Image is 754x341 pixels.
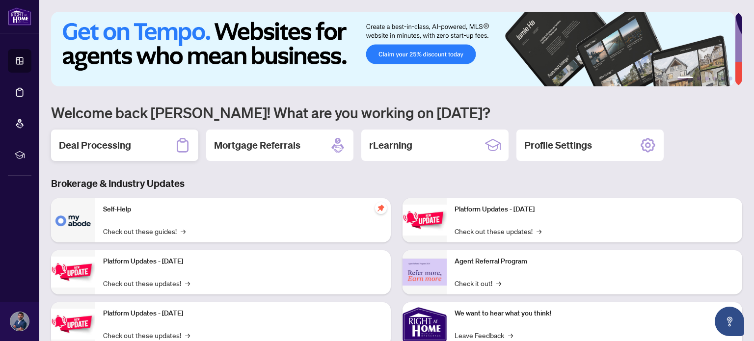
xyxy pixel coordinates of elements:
[375,202,387,214] span: pushpin
[455,256,734,267] p: Agent Referral Program
[728,77,732,80] button: 6
[677,77,693,80] button: 1
[214,138,300,152] h2: Mortgage Referrals
[369,138,412,152] h2: rLearning
[185,278,190,289] span: →
[51,12,735,86] img: Slide 0
[103,226,186,236] a: Check out these guides!→
[185,330,190,341] span: →
[508,330,513,341] span: →
[455,204,734,215] p: Platform Updates - [DATE]
[715,307,744,336] button: Open asap
[8,7,31,26] img: logo
[103,256,383,267] p: Platform Updates - [DATE]
[496,278,501,289] span: →
[721,77,725,80] button: 5
[705,77,709,80] button: 3
[51,177,742,190] h3: Brokerage & Industry Updates
[51,103,742,122] h1: Welcome back [PERSON_NAME]! What are you working on [DATE]?
[103,308,383,319] p: Platform Updates - [DATE]
[403,205,447,236] img: Platform Updates - June 23, 2025
[455,278,501,289] a: Check it out!→
[697,77,701,80] button: 2
[403,259,447,286] img: Agent Referral Program
[455,226,541,236] a: Check out these updates!→
[537,226,541,236] span: →
[10,312,29,331] img: Profile Icon
[103,204,383,215] p: Self-Help
[51,257,95,288] img: Platform Updates - September 16, 2025
[455,308,734,319] p: We want to hear what you think!
[103,278,190,289] a: Check out these updates!→
[181,226,186,236] span: →
[51,309,95,340] img: Platform Updates - July 21, 2025
[103,330,190,341] a: Check out these updates!→
[524,138,592,152] h2: Profile Settings
[59,138,131,152] h2: Deal Processing
[713,77,717,80] button: 4
[51,198,95,242] img: Self-Help
[455,330,513,341] a: Leave Feedback→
